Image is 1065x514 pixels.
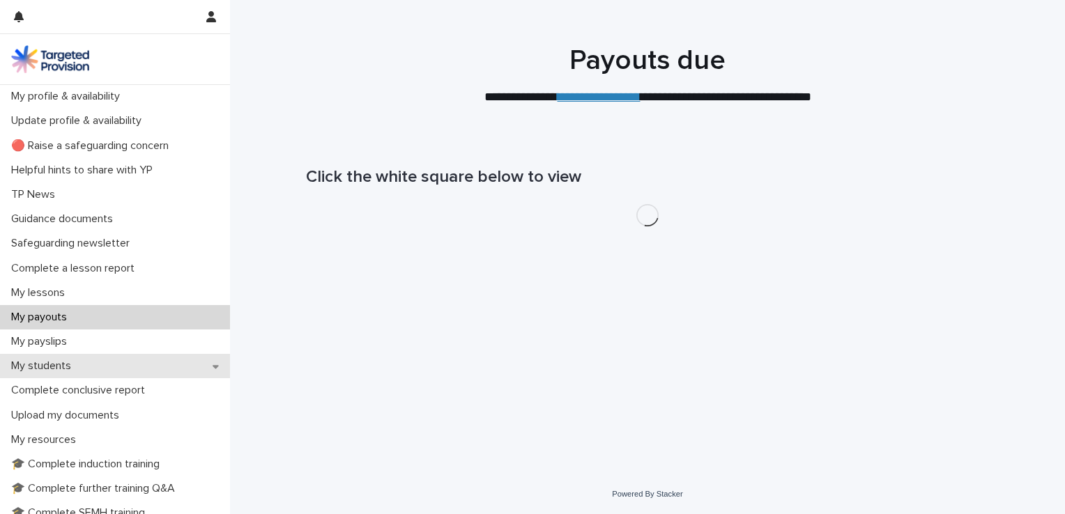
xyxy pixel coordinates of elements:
[6,164,164,177] p: Helpful hints to share with YP
[6,359,82,373] p: My students
[6,409,130,422] p: Upload my documents
[6,212,124,226] p: Guidance documents
[306,44,989,77] h1: Payouts due
[6,458,171,471] p: 🎓 Complete induction training
[6,262,146,275] p: Complete a lesson report
[612,490,682,498] a: Powered By Stacker
[6,433,87,446] p: My resources
[6,482,186,495] p: 🎓 Complete further training Q&A
[11,45,89,73] img: M5nRWzHhSzIhMunXDL62
[6,90,131,103] p: My profile & availability
[6,335,78,348] p: My payslips
[306,167,989,187] h1: Click the white square below to view
[6,311,78,324] p: My payouts
[6,188,66,201] p: TP News
[6,237,141,250] p: Safeguarding newsletter
[6,114,153,127] p: Update profile & availability
[6,139,180,153] p: 🔴 Raise a safeguarding concern
[6,384,156,397] p: Complete conclusive report
[6,286,76,299] p: My lessons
